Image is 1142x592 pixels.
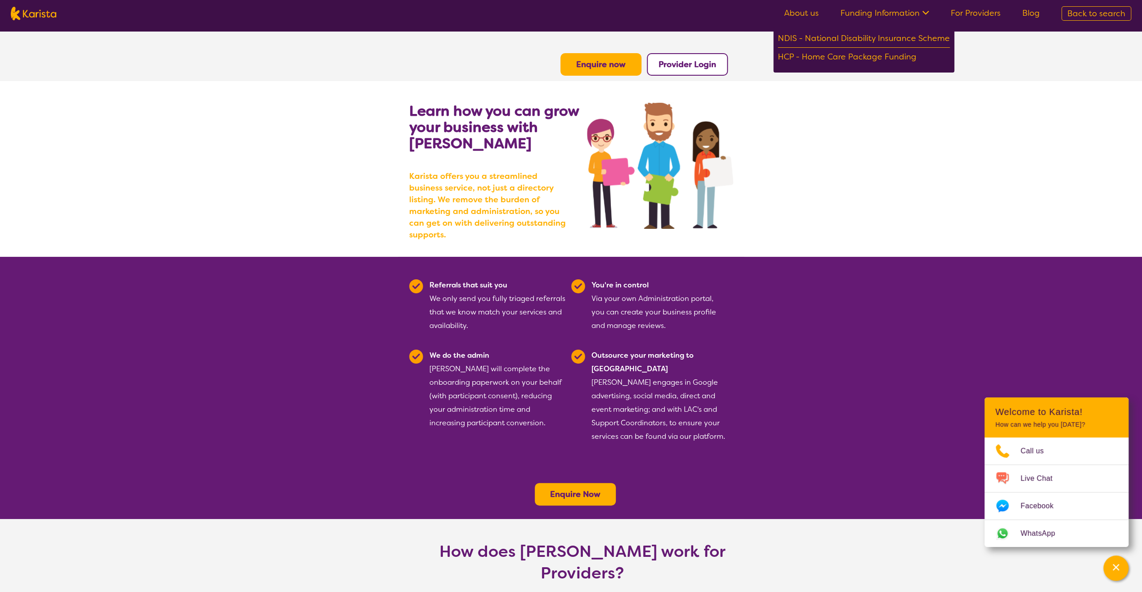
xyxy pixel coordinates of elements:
span: Back to search [1067,8,1125,19]
div: [PERSON_NAME] engages in Google advertising, social media, direct and event marketing; and with L... [591,349,728,443]
button: Channel Menu [1103,556,1128,581]
button: Provider Login [647,53,728,76]
span: WhatsApp [1020,527,1066,540]
p: How can we help you [DATE]? [995,421,1118,428]
a: Enquire Now [550,489,600,500]
a: Provider Login [659,59,716,70]
b: You're in control [591,280,649,290]
div: Channel Menu [984,397,1128,547]
a: About us [784,8,819,18]
a: Blog [1022,8,1040,18]
b: Outsource your marketing to [GEOGRAPHIC_DATA] [591,351,694,373]
img: Tick [409,350,423,364]
b: We do the admin [429,351,489,360]
div: [PERSON_NAME] will complete the onboarding paperwork on your behalf (with participant consent), r... [429,349,566,443]
b: Karista offers you a streamlined business service, not just a directory listing. We remove the bu... [409,170,571,241]
img: Tick [409,279,423,293]
div: Via your own Administration portal, you can create your business profile and manage reviews. [591,278,728,332]
b: Learn how you can grow your business with [PERSON_NAME] [409,101,579,153]
a: Back to search [1061,6,1131,21]
a: Enquire now [576,59,626,70]
ul: Choose channel [984,437,1128,547]
span: Facebook [1020,499,1064,513]
img: Tick [571,350,585,364]
button: Enquire Now [535,483,616,505]
span: Live Chat [1020,472,1063,485]
button: Enquire now [560,53,641,76]
img: grow your business with Karista [587,103,733,229]
h2: Welcome to Karista! [995,406,1118,417]
div: NDIS - National Disability Insurance Scheme [778,32,950,48]
h1: How does [PERSON_NAME] work for Providers? [432,541,733,584]
img: Tick [571,279,585,293]
div: HCP - Home Care Package Funding [778,50,950,66]
b: Referrals that suit you [429,280,507,290]
a: For Providers [951,8,1001,18]
a: Web link opens in a new tab. [984,520,1128,547]
div: We only send you fully triaged referrals that we know match your services and availability. [429,278,566,332]
a: Funding Information [840,8,929,18]
span: Call us [1020,444,1055,458]
img: Karista logo [11,7,56,20]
